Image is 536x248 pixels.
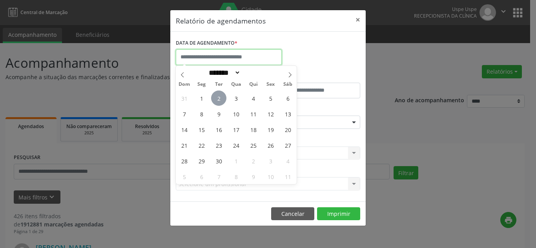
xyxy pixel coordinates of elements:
[176,82,193,87] span: Dom
[246,91,261,106] span: Setembro 4, 2025
[263,153,278,168] span: Outubro 3, 2025
[194,106,209,121] span: Setembro 8, 2025
[228,153,244,168] span: Outubro 1, 2025
[280,138,295,153] span: Setembro 27, 2025
[263,169,278,184] span: Outubro 10, 2025
[211,122,226,137] span: Setembro 16, 2025
[177,106,192,121] span: Setembro 7, 2025
[280,153,295,168] span: Outubro 4, 2025
[280,169,295,184] span: Outubro 11, 2025
[211,169,226,184] span: Outubro 7, 2025
[210,82,228,87] span: Ter
[176,16,266,26] h5: Relatório de agendamentos
[194,138,209,153] span: Setembro 22, 2025
[228,169,244,184] span: Outubro 8, 2025
[228,122,244,137] span: Setembro 17, 2025
[177,91,192,106] span: Agosto 31, 2025
[317,207,360,221] button: Imprimir
[270,71,360,83] label: ATÉ
[193,82,210,87] span: Seg
[280,91,295,106] span: Setembro 6, 2025
[211,153,226,168] span: Setembro 30, 2025
[280,122,295,137] span: Setembro 20, 2025
[206,69,241,77] select: Month
[263,106,278,121] span: Setembro 12, 2025
[176,37,237,49] label: DATA DE AGENDAMENTO
[245,82,262,87] span: Qui
[246,169,261,184] span: Outubro 9, 2025
[194,153,209,168] span: Setembro 29, 2025
[228,82,245,87] span: Qua
[263,91,278,106] span: Setembro 5, 2025
[271,207,314,221] button: Cancelar
[228,138,244,153] span: Setembro 24, 2025
[228,91,244,106] span: Setembro 3, 2025
[177,138,192,153] span: Setembro 21, 2025
[280,106,295,121] span: Setembro 13, 2025
[211,91,226,106] span: Setembro 2, 2025
[263,122,278,137] span: Setembro 19, 2025
[177,153,192,168] span: Setembro 28, 2025
[194,169,209,184] span: Outubro 6, 2025
[246,153,261,168] span: Outubro 2, 2025
[211,138,226,153] span: Setembro 23, 2025
[246,106,261,121] span: Setembro 11, 2025
[228,106,244,121] span: Setembro 10, 2025
[246,138,261,153] span: Setembro 25, 2025
[263,138,278,153] span: Setembro 26, 2025
[241,69,266,77] input: Year
[279,82,297,87] span: Sáb
[194,122,209,137] span: Setembro 15, 2025
[177,169,192,184] span: Outubro 5, 2025
[194,91,209,106] span: Setembro 1, 2025
[177,122,192,137] span: Setembro 14, 2025
[211,106,226,121] span: Setembro 9, 2025
[350,10,366,29] button: Close
[246,122,261,137] span: Setembro 18, 2025
[262,82,279,87] span: Sex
